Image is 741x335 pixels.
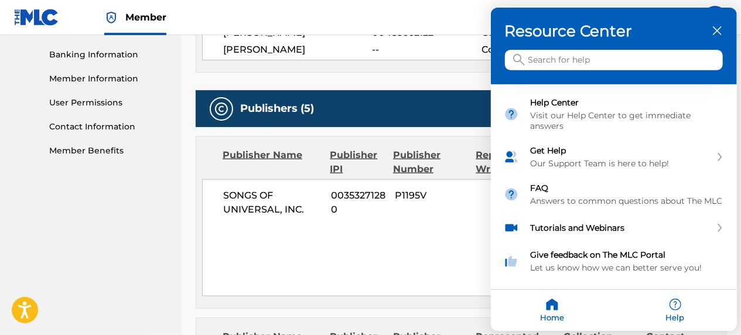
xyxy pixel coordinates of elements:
[531,158,711,169] div: Our Support Team is here to help!
[716,224,723,232] svg: expand
[531,196,724,206] div: Answers to common questions about The MLC
[504,107,519,122] img: module icon
[531,223,711,233] div: Tutorials and Webinars
[504,149,519,165] img: module icon
[491,242,737,280] div: Give feedback on The MLC Portal
[504,254,519,269] img: module icon
[531,262,724,273] div: Let us know how we can better serve you!
[491,90,737,138] div: Help Center
[491,138,737,176] div: Get Help
[531,97,724,108] div: Help Center
[505,22,723,40] h3: Resource Center
[491,84,737,280] div: Resource center home modules
[531,249,724,260] div: Give feedback on The MLC Portal
[491,176,737,213] div: FAQ
[531,145,711,156] div: Get Help
[716,153,723,161] svg: expand
[531,183,724,193] div: FAQ
[513,54,525,66] svg: icon
[491,290,614,331] div: Home
[491,84,737,280] div: entering resource center home
[504,187,519,202] img: module icon
[505,50,723,70] input: Search for help
[491,213,737,242] div: Tutorials and Webinars
[712,25,723,36] div: close resource center
[614,290,737,331] div: Help
[504,220,519,235] img: module icon
[531,110,724,131] div: Visit our Help Center to get immediate answers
